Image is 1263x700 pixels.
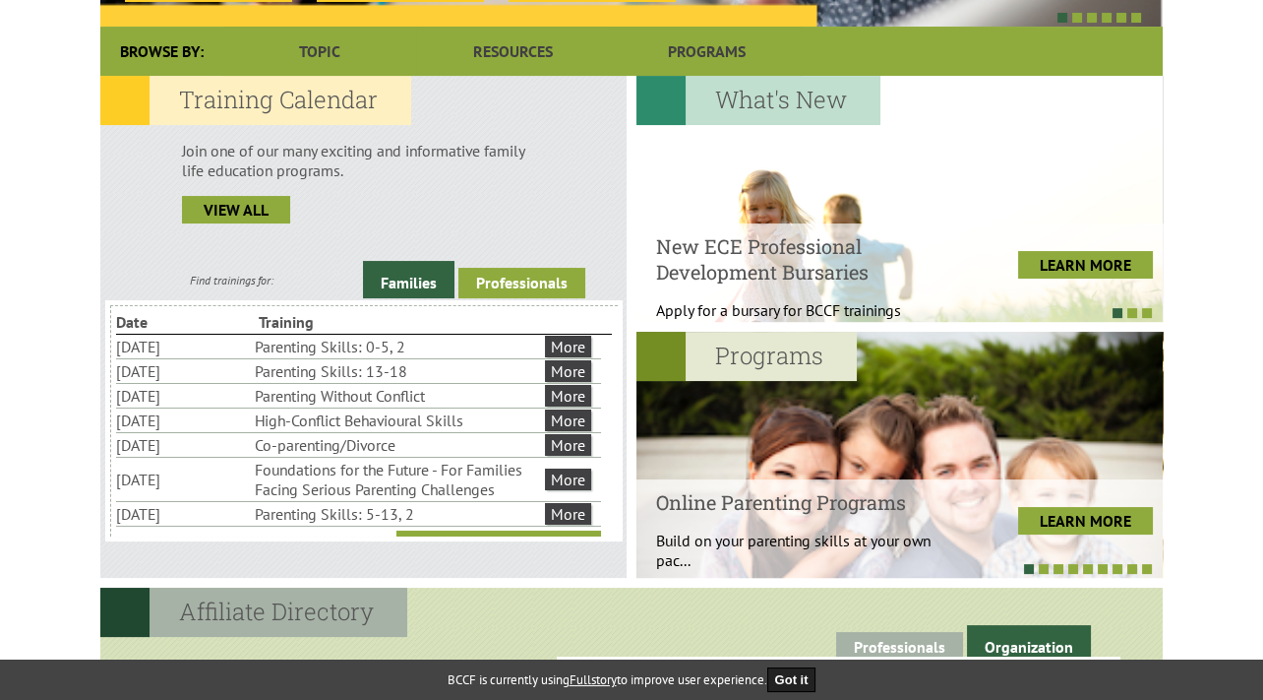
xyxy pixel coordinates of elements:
h2: Affiliate Directory [100,588,407,637]
h2: Training Calendar [100,76,411,125]
li: Parenting Skills: 5-13, 2 [255,502,541,526]
a: Resources [416,27,609,76]
li: [DATE] [116,384,251,408]
div: Browse By: [100,27,223,76]
li: Parenting Skills: 13-18 [255,359,541,383]
a: Professionals [836,632,963,663]
p: Join one of our many exciting and informative family life education programs. [182,141,545,180]
div: Find trainings for: [100,273,363,287]
a: Organization [967,625,1091,663]
a: More [545,385,591,407]
a: Fullstory [570,671,617,688]
a: view all [182,196,290,223]
a: Programs [610,27,803,76]
li: Training [259,310,397,334]
li: [DATE] [116,359,251,383]
li: [DATE] [116,409,251,432]
p: Build on your parenting skills at your own pac... [656,531,950,570]
li: High-Conflict Behavioural Skills [255,409,541,432]
h4: Online Parenting Programs [656,489,950,515]
li: [DATE] [116,502,251,526]
a: More [545,360,591,382]
a: Professionals [458,268,585,298]
h2: Programs [636,332,857,381]
li: [DATE] [116,335,251,358]
h4: New ECE Professional Development Bursaries [656,233,950,285]
a: More [545,503,591,525]
a: View More Trainings [396,531,601,558]
li: Foundations for the Future - For Families Facing Serious Parenting Challenges [255,458,541,501]
li: Parenting Without Conflict [255,384,541,408]
a: More [545,336,591,357]
a: Topic [223,27,416,76]
a: More [545,469,591,490]
li: Co-parenting/Divorce [255,433,541,457]
button: Got it [767,668,816,692]
a: LEARN MORE [1018,251,1153,279]
li: Parenting Skills: 0-5, 2 [255,335,541,358]
li: Date [116,310,255,334]
a: LEARN MORE [1018,507,1153,535]
h2: What's New [636,76,880,125]
a: More [545,410,591,431]
li: [DATE] [116,468,251,491]
p: Apply for a bursary for BCCF trainings West... [656,300,950,340]
a: Families [363,261,454,298]
li: [DATE] [116,433,251,457]
a: More [545,434,591,456]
